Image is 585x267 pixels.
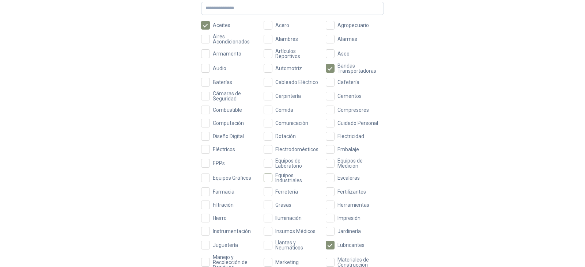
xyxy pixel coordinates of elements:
span: Cámaras de Seguridad [210,91,259,101]
span: Aseo [335,51,352,56]
span: Acero [272,23,292,28]
span: Diseño Digital [210,134,247,139]
span: Comunicación [272,121,311,126]
span: Ferretería [272,189,301,194]
span: Instrumentación [210,229,254,234]
span: Equipos Industriales [272,173,322,183]
span: Artículos Deportivos [272,49,322,59]
span: Baterías [210,80,235,85]
span: Automotriz [272,66,305,71]
span: Audio [210,66,229,71]
span: Embalaje [335,147,362,152]
span: Alarmas [335,37,360,42]
span: Herramientas [335,202,372,207]
span: Armamento [210,51,244,56]
span: Juguetería [210,243,241,248]
span: Fertilizantes [335,189,369,194]
span: Dotación [272,134,299,139]
span: Iluminación [272,215,305,221]
span: Farmacia [210,189,237,194]
span: Lubricantes [335,243,367,248]
span: Aceites [210,23,233,28]
span: Cuidado Personal [335,121,381,126]
span: Insumos Médicos [272,229,318,234]
span: EPPs [210,161,228,166]
span: Bandas Transportadoras [335,63,384,73]
span: Filtración [210,202,237,207]
span: Comida [272,107,296,112]
span: Alambres [272,37,301,42]
span: Carpintería [272,94,304,99]
span: Eléctricos [210,147,238,152]
span: Compresores [335,107,372,112]
span: Hierro [210,215,230,221]
span: Equipos de Laboratorio [272,158,322,168]
span: Marketing [272,260,302,265]
span: Combustible [210,107,245,112]
span: Cafetería [335,80,362,85]
span: Agropecuario [335,23,372,28]
span: Electricidad [335,134,367,139]
span: Equipos de Medición [335,158,384,168]
span: Equipos Gráficos [210,175,254,180]
span: Electrodomésticos [272,147,321,152]
span: Cementos [335,94,365,99]
span: Grasas [272,202,294,207]
span: Computación [210,121,247,126]
span: Aires Acondicionados [210,34,259,44]
span: Llantas y Neumáticos [272,240,322,250]
span: Escaleras [335,175,363,180]
span: Jardinería [335,229,364,234]
span: Cableado Eléctrico [272,80,321,85]
span: Impresión [335,215,363,221]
